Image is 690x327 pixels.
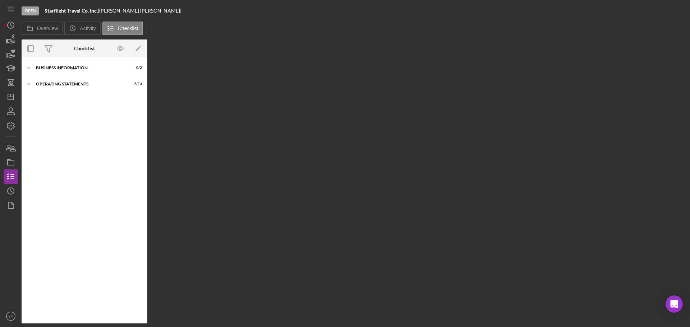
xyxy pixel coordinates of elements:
div: [PERSON_NAME] [PERSON_NAME] | [99,8,181,14]
b: Starflight Travel Co. Inc, [45,8,98,14]
div: 7 / 13 [129,82,142,86]
label: Checklist [118,25,138,31]
div: 0 / 2 [129,66,142,70]
div: Open Intercom Messenger [666,295,683,313]
div: Open [22,6,39,15]
label: Overview [37,25,58,31]
button: Checklist [102,22,143,35]
button: Activity [64,22,100,35]
div: BUSINESS INFORMATION [36,66,124,70]
label: Activity [80,25,96,31]
button: Overview [22,22,63,35]
div: Checklist [74,46,95,51]
div: Operating Statements [36,82,124,86]
text: YY [9,314,13,318]
button: YY [4,309,18,323]
div: | [45,8,99,14]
